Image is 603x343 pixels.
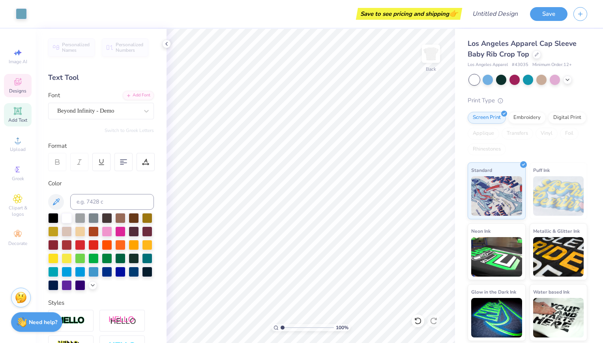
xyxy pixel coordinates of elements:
button: Save [530,7,567,21]
span: Standard [471,166,492,174]
span: # 43035 [512,62,528,68]
span: Designs [9,88,26,94]
img: Standard [471,176,522,216]
div: Add Font [123,91,154,100]
div: Transfers [502,128,533,139]
span: Upload [10,146,26,153]
img: Back [423,46,439,62]
div: Print Type [468,96,587,105]
div: Digital Print [548,112,586,124]
span: Add Text [8,117,27,123]
img: Neon Ink [471,237,522,277]
span: 👉 [449,9,458,18]
span: Personalized Names [62,42,90,53]
img: Puff Ink [533,176,584,216]
img: Water based Ink [533,298,584,337]
label: Font [48,91,60,100]
strong: Need help? [29,318,57,326]
div: Color [48,179,154,188]
div: Embroidery [508,112,546,124]
div: Back [426,66,436,73]
div: Screen Print [468,112,506,124]
span: Puff Ink [533,166,550,174]
div: Vinyl [536,128,558,139]
span: 100 % [336,324,348,331]
span: Los Angeles Apparel Cap Sleeve Baby Rib Crop Top [468,39,577,59]
input: Untitled Design [466,6,524,22]
span: Glow in the Dark Ink [471,288,516,296]
span: Neon Ink [471,227,491,235]
span: Personalized Numbers [116,42,144,53]
div: Rhinestones [468,143,506,155]
img: Stroke [57,316,85,325]
div: Format [48,141,155,151]
input: e.g. 7428 c [70,194,154,210]
span: Decorate [8,240,27,247]
span: Metallic & Glitter Ink [533,227,580,235]
span: Minimum Order: 12 + [532,62,572,68]
div: Styles [48,298,154,307]
span: Water based Ink [533,288,569,296]
span: Image AI [9,58,27,65]
div: Text Tool [48,72,154,83]
div: Applique [468,128,499,139]
span: Greek [12,175,24,182]
img: Glow in the Dark Ink [471,298,522,337]
div: Foil [560,128,579,139]
div: Save to see pricing and shipping [358,8,460,20]
button: Switch to Greek Letters [105,127,154,134]
span: Los Angeles Apparel [468,62,508,68]
img: Metallic & Glitter Ink [533,237,584,277]
span: Clipart & logos [4,205,32,217]
img: Shadow [109,316,136,326]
